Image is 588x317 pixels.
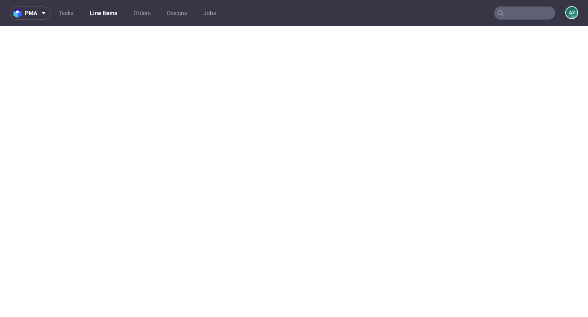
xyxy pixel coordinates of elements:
a: Designs [162,7,192,20]
a: Line Items [85,7,122,20]
figcaption: AZ [566,7,577,18]
a: Jobs [198,7,221,20]
span: pma [25,10,37,16]
img: logo [13,9,25,18]
a: Tasks [54,7,78,20]
button: pma [10,7,51,20]
a: Orders [129,7,156,20]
